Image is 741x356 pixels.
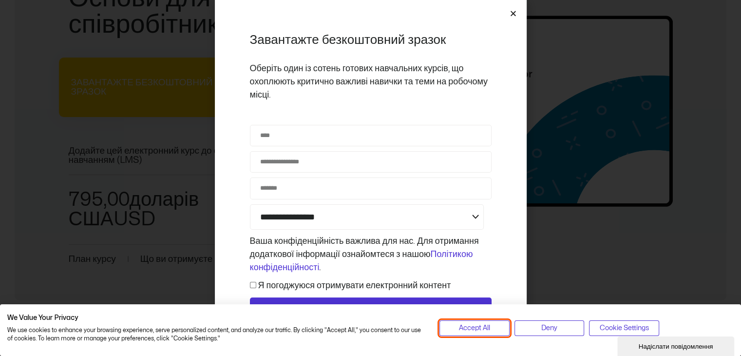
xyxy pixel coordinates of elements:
[439,320,509,336] button: Accept all cookies
[319,263,321,272] font: .
[599,323,648,334] span: Cookie Settings
[258,281,451,290] font: Я погоджуюся отримувати електронний контент
[514,320,584,336] button: Deny all cookies
[250,237,479,258] font: Ваша конфіденційність важлива для нас. Для отримання додаткової інформації ознайомтеся з нашою
[7,314,425,322] h2: We Value Your Privacy
[510,10,517,17] a: Закрити
[541,323,557,334] span: Deny
[617,335,736,356] iframe: віджет чату
[589,320,659,336] button: Adjust cookie preferences
[7,326,425,343] p: We use cookies to enhance your browsing experience, serve personalized content, and analyze our t...
[459,323,490,334] span: Accept All
[250,34,446,46] font: Завантажте безкоштовний зразок
[250,64,488,99] font: Оберіть один із сотень готових навчальних курсів, що охоплюють критично важливі навички та теми н...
